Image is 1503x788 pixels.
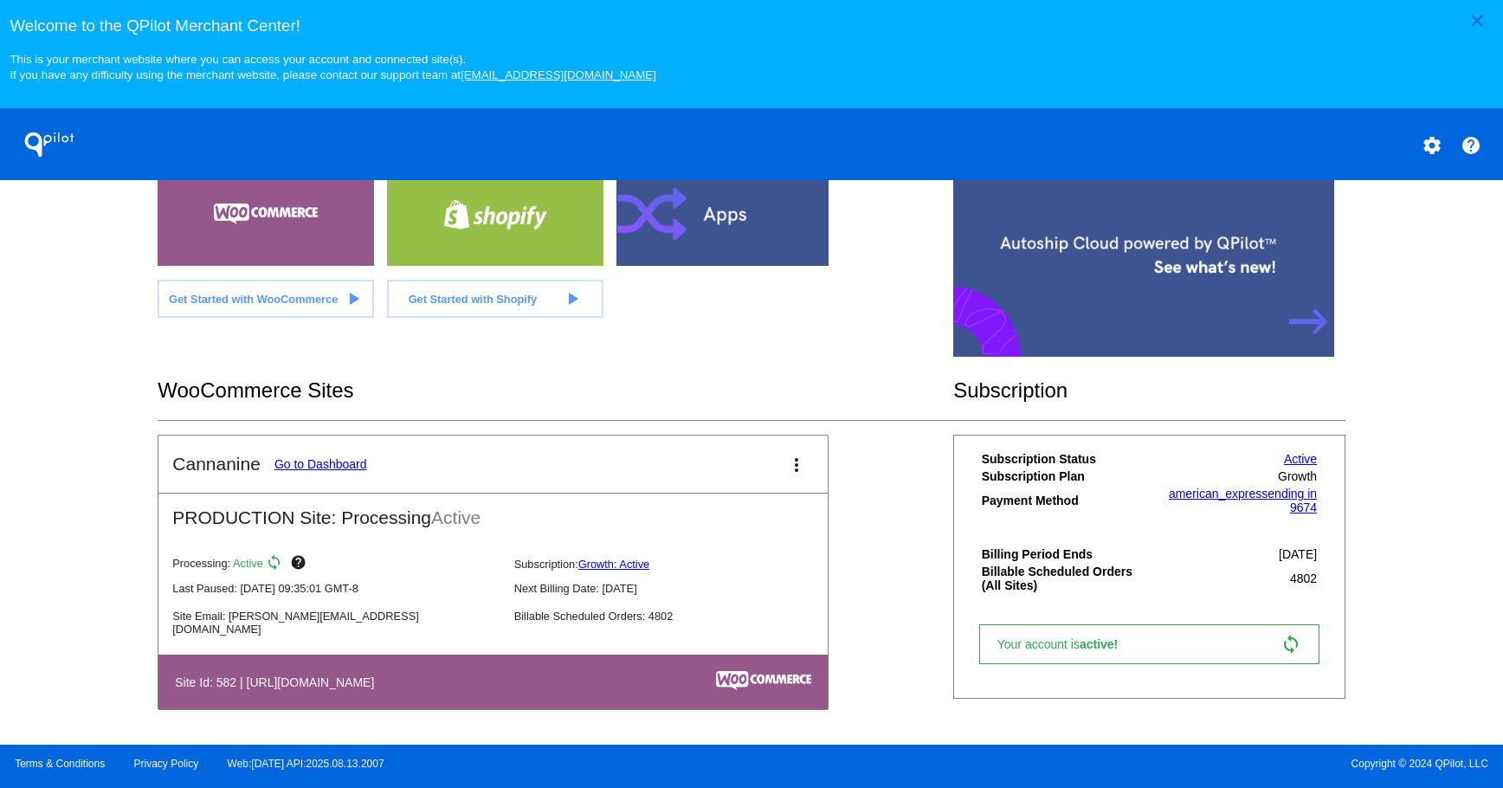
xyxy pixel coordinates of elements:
[1422,135,1442,156] mat-icon: settings
[233,558,263,571] span: Active
[274,457,367,471] a: Go to Dashboard
[578,558,650,571] a: Growth: Active
[1278,469,1317,483] span: Growth
[1461,135,1481,156] mat-icon: help
[981,468,1150,484] th: Subscription Plan
[158,494,828,528] h2: PRODUCTION Site: Processing
[10,53,655,81] small: This is your merchant website where you can access your account and connected site(s). If you hav...
[979,624,1319,664] a: Your account isactive! sync
[981,451,1150,467] th: Subscription Status
[172,610,500,636] p: Site Email: [PERSON_NAME][EMAIL_ADDRESS][DOMAIN_NAME]
[1284,452,1317,466] a: Active
[1467,10,1487,31] mat-icon: close
[1169,487,1268,501] span: american_express
[981,546,1150,562] th: Billing Period Ends
[409,293,538,306] span: Get Started with Shopify
[514,558,842,571] p: Subscription:
[172,454,261,475] h2: Cannanine
[290,554,311,575] mat-icon: help
[514,610,842,623] p: Billable Scheduled Orders: 4802
[981,486,1150,515] th: Payment Method
[343,288,364,309] mat-icon: play_arrow
[228,758,384,770] a: Web:[DATE] API:2025.08.13.2007
[10,16,1493,36] h3: Welcome to the QPilot Merchant Center!
[562,288,583,309] mat-icon: play_arrow
[461,68,656,81] a: [EMAIL_ADDRESS][DOMAIN_NAME]
[172,554,500,575] p: Processing:
[431,507,481,527] span: Active
[1279,547,1317,561] span: [DATE]
[15,758,105,770] a: Terms & Conditions
[266,554,287,575] mat-icon: sync
[158,378,953,403] h2: WooCommerce Sites
[172,582,500,595] p: Last Paused: [DATE] 09:35:01 GMT-8
[15,127,84,162] h1: QPilot
[514,582,842,595] p: Next Billing Date: [DATE]
[1169,487,1317,514] a: american_expressending in 9674
[1080,637,1126,651] span: active!
[134,758,199,770] a: Privacy Policy
[766,758,1488,770] span: Copyright © 2024 QPilot, LLC
[1280,634,1301,655] mat-icon: sync
[387,280,603,318] a: Get Started with Shopify
[953,378,1345,403] h2: Subscription
[169,293,338,306] span: Get Started with WooCommerce
[158,280,374,318] a: Get Started with WooCommerce
[786,455,807,475] mat-icon: more_vert
[175,675,383,689] h4: Site Id: 582 | [URL][DOMAIN_NAME]
[997,637,1136,651] span: Your account is
[981,564,1150,593] th: Billable Scheduled Orders (All Sites)
[1290,572,1317,585] span: 4802
[716,671,811,690] img: c53aa0e5-ae75-48aa-9bee-956650975ee5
